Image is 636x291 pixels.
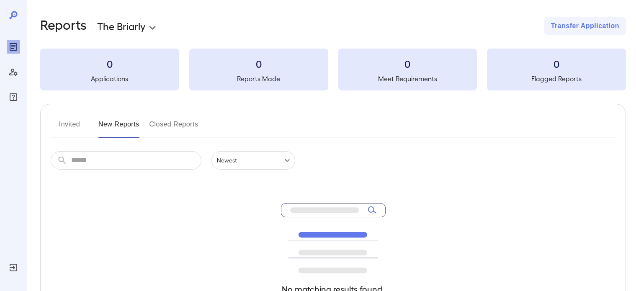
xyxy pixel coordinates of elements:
div: Log Out [7,261,20,274]
h5: Reports Made [189,74,328,84]
p: The Briarly [97,19,145,33]
h3: 0 [40,57,179,70]
h2: Reports [40,17,87,35]
button: Transfer Application [544,17,626,35]
div: Newest [211,151,295,170]
button: Closed Reports [149,118,198,138]
h3: 0 [487,57,626,70]
h3: 0 [338,57,477,70]
div: Reports [7,40,20,54]
summary: 0Applications0Reports Made0Meet Requirements0Flagged Reports [40,49,626,90]
button: New Reports [98,118,139,138]
div: Manage Users [7,65,20,79]
h5: Applications [40,74,179,84]
div: FAQ [7,90,20,104]
button: Invited [51,118,88,138]
h5: Meet Requirements [338,74,477,84]
h3: 0 [189,57,328,70]
h5: Flagged Reports [487,74,626,84]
